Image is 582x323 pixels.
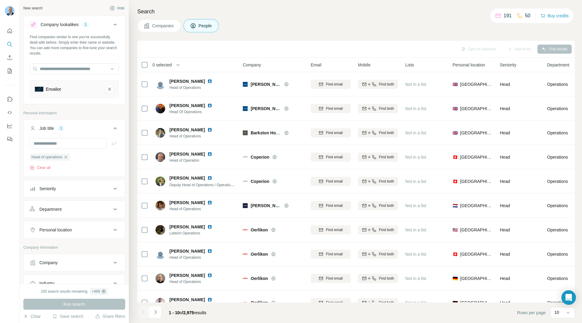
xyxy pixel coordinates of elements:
[251,251,268,257] span: Oerlikon
[251,106,281,112] span: [PERSON_NAME]
[405,276,426,281] span: Not in a list
[5,134,15,145] button: Feedback
[5,66,15,76] button: My lists
[547,227,568,233] span: Operations
[156,274,165,283] img: Avatar
[311,274,351,283] button: Find email
[169,200,205,206] span: [PERSON_NAME]
[405,62,414,68] span: Lists
[547,275,568,281] span: Operations
[405,203,426,208] span: Not in a list
[30,165,50,170] button: Clear all
[453,227,458,233] span: 🇺🇸
[5,52,15,63] button: Enrich CSV
[453,300,458,306] span: 🇩🇪
[358,153,398,162] button: Find both
[500,227,510,232] span: Head
[169,158,219,163] span: Head of Operation
[243,82,248,87] img: Logo of Ensinger
[500,62,516,68] span: Seniority
[169,297,205,303] span: [PERSON_NAME]
[453,275,458,281] span: 🇩🇪
[5,39,15,50] button: Search
[453,130,458,136] span: 🇬🇧
[311,104,351,113] button: Find email
[311,177,351,186] button: Find email
[405,300,426,305] span: Not in a list
[41,22,79,28] div: Company lookalikes
[453,81,458,87] span: 🇬🇧
[152,23,174,29] span: Companies
[547,154,568,160] span: Operations
[207,127,212,132] img: LinkedIn logo
[39,186,56,192] div: Seniority
[169,224,205,230] span: [PERSON_NAME]
[251,130,325,135] span: Barkston Home of the Plastic People
[326,154,343,160] span: Find email
[24,17,125,34] button: Company lookalikes1
[24,223,125,237] button: Personal location
[379,251,394,257] span: Find both
[5,6,15,16] img: Avatar
[379,154,394,160] span: Find both
[453,106,458,112] span: 🇬🇧
[156,152,165,162] img: Avatar
[169,109,219,115] span: Head Of Operations
[405,179,426,184] span: Not in a list
[525,12,530,19] p: 50
[554,309,559,315] p: 10
[326,82,343,87] span: Find email
[326,276,343,281] span: Find email
[500,106,510,111] span: Head
[453,154,458,160] span: 🇨🇭
[460,227,493,233] span: [GEOGRAPHIC_DATA]
[453,251,458,257] span: 🇨🇭
[251,227,268,233] span: Oerlikon
[500,276,510,281] span: Head
[379,179,394,184] span: Find both
[500,252,510,257] span: Head
[453,62,485,68] span: Personal location
[358,274,398,283] button: Find both
[46,86,61,92] div: Envalior
[311,298,351,307] button: Find email
[547,62,569,68] span: Department
[156,201,165,210] img: Avatar
[24,181,125,196] button: Seniority
[169,151,205,157] span: [PERSON_NAME]
[169,206,219,212] span: Head of Operations
[207,297,212,302] img: LinkedIn logo
[243,203,248,208] img: Logo of Kühne Industrie
[500,179,510,184] span: Head
[24,255,125,270] button: Company
[35,87,43,92] img: Envalior-logo
[358,104,398,113] button: Find both
[379,203,394,208] span: Find both
[39,125,54,131] div: Job title
[183,310,194,315] span: 2,975
[23,313,41,319] button: Clear
[358,177,398,186] button: Find both
[243,300,248,305] img: Logo of Oerlikon
[169,78,205,84] span: [PERSON_NAME]
[82,22,89,27] div: 1
[460,300,493,306] span: [GEOGRAPHIC_DATA]
[156,177,165,186] img: Avatar
[379,276,394,281] span: Find both
[169,103,205,109] span: [PERSON_NAME]
[358,298,398,307] button: Find both
[251,178,269,184] span: Coperion
[405,82,426,87] span: Not in a list
[58,126,65,131] div: 1
[311,153,351,162] button: Find email
[311,62,321,68] span: Email
[326,251,343,257] span: Find email
[207,176,212,180] img: LinkedIn logo
[358,250,398,259] button: Find both
[358,201,398,210] button: Find both
[379,300,394,305] span: Find both
[460,130,493,136] span: [GEOGRAPHIC_DATA]
[311,225,351,234] button: Find email
[156,249,165,259] img: Avatar
[180,310,183,315] span: of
